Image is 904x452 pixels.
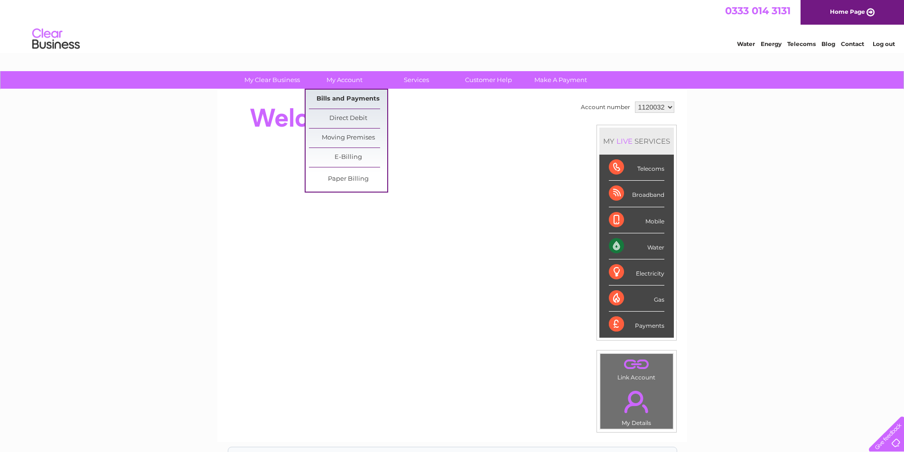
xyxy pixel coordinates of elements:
[600,353,673,383] td: Link Account
[305,71,383,89] a: My Account
[228,5,677,46] div: Clear Business is a trading name of Verastar Limited (registered in [GEOGRAPHIC_DATA] No. 3667643...
[309,170,387,189] a: Paper Billing
[522,71,600,89] a: Make A Payment
[603,356,671,373] a: .
[841,40,864,47] a: Contact
[32,25,80,54] img: logo.png
[609,155,664,181] div: Telecoms
[233,71,311,89] a: My Clear Business
[578,99,633,115] td: Account number
[600,383,673,429] td: My Details
[609,286,664,312] div: Gas
[609,233,664,259] div: Water
[309,90,387,109] a: Bills and Payments
[737,40,755,47] a: Water
[821,40,835,47] a: Blog
[615,137,634,146] div: LIVE
[761,40,782,47] a: Energy
[873,40,895,47] a: Log out
[377,71,456,89] a: Services
[309,148,387,167] a: E-Billing
[603,385,671,418] a: .
[609,181,664,207] div: Broadband
[309,129,387,148] a: Moving Premises
[609,259,664,286] div: Electricity
[309,109,387,128] a: Direct Debit
[449,71,528,89] a: Customer Help
[787,40,816,47] a: Telecoms
[725,5,791,17] a: 0333 014 3131
[609,312,664,337] div: Payments
[599,128,674,155] div: MY SERVICES
[609,207,664,233] div: Mobile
